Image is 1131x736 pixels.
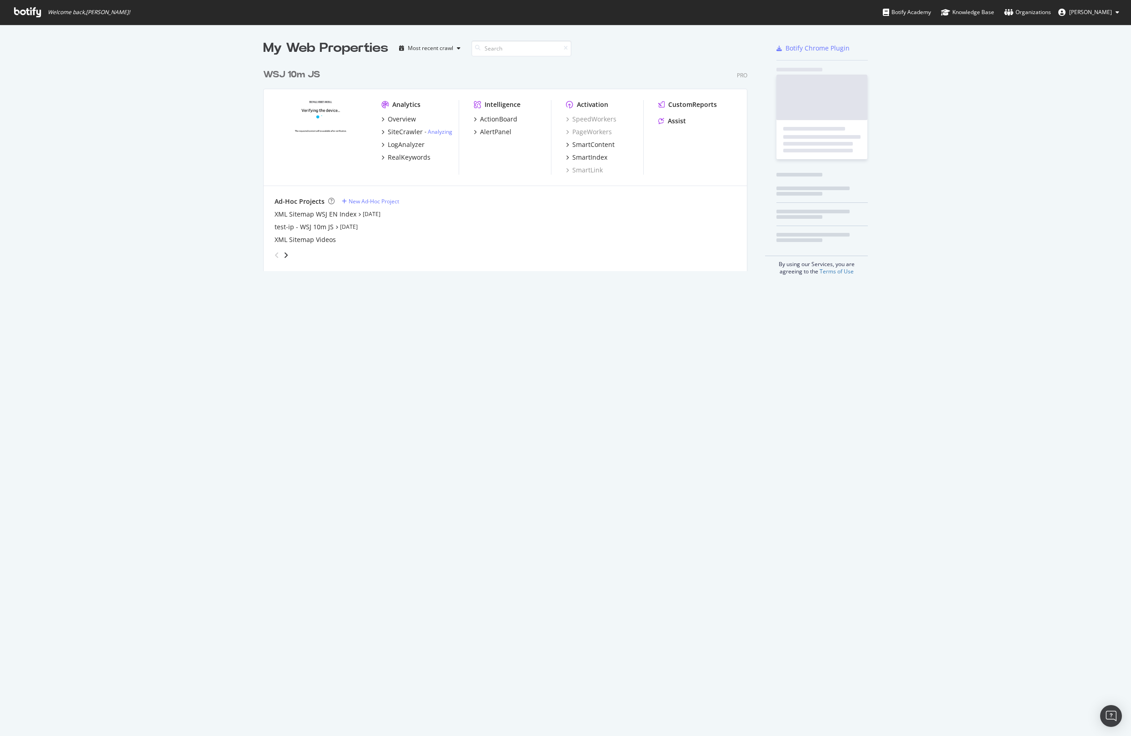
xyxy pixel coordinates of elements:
input: Search [471,40,571,56]
div: Open Intercom Messenger [1100,705,1122,727]
div: Overview [388,115,416,124]
div: Organizations [1004,8,1051,17]
div: Knowledge Base [941,8,994,17]
button: Most recent crawl [395,41,464,55]
a: Botify Chrome Plugin [776,44,850,53]
a: XML Sitemap WSJ EN Index [275,210,356,219]
div: WSJ 10m JS [263,68,320,81]
a: Assist [658,116,686,126]
a: CustomReports [658,100,717,109]
div: Botify Chrome Plugin [786,44,850,53]
div: Ad-Hoc Projects [275,197,325,206]
a: Analyzing [428,128,452,136]
div: Intelligence [485,100,520,109]
span: Thowfeeq Mustafa [1069,8,1112,16]
div: Pro [737,71,747,79]
div: By using our Services, you are agreeing to the [765,256,868,275]
div: grid [263,57,755,271]
div: ActionBoard [480,115,517,124]
div: angle-right [283,251,289,260]
div: AlertPanel [480,127,511,136]
div: SmartContent [572,140,615,149]
div: SmartIndex [572,153,607,162]
a: ActionBoard [474,115,517,124]
a: test-ip - WSJ 10m JS [275,222,334,232]
a: SpeedWorkers [566,115,616,124]
button: [PERSON_NAME] [1051,5,1126,20]
div: Assist [668,116,686,126]
a: WSJ 10m JS [263,68,324,81]
a: Terms of Use [820,267,854,275]
span: Welcome back, [PERSON_NAME] ! [48,9,130,16]
div: angle-left [271,248,283,262]
div: - [425,128,452,136]
div: RealKeywords [388,153,430,162]
div: Activation [577,100,608,109]
div: My Web Properties [263,39,388,57]
div: Botify Academy [883,8,931,17]
div: Analytics [392,100,420,109]
a: SmartLink [566,166,603,175]
a: RealKeywords [381,153,430,162]
a: SmartContent [566,140,615,149]
a: New Ad-Hoc Project [342,197,399,205]
a: SiteCrawler- Analyzing [381,127,452,136]
a: [DATE] [340,223,358,231]
img: www.Wsj.com [275,100,367,174]
div: SiteCrawler [388,127,423,136]
a: LogAnalyzer [381,140,425,149]
a: SmartIndex [566,153,607,162]
a: Overview [381,115,416,124]
div: LogAnalyzer [388,140,425,149]
a: PageWorkers [566,127,612,136]
div: Most recent crawl [408,45,453,51]
a: [DATE] [363,210,380,218]
a: AlertPanel [474,127,511,136]
div: CustomReports [668,100,717,109]
div: New Ad-Hoc Project [349,197,399,205]
a: XML Sitemap Videos [275,235,336,244]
